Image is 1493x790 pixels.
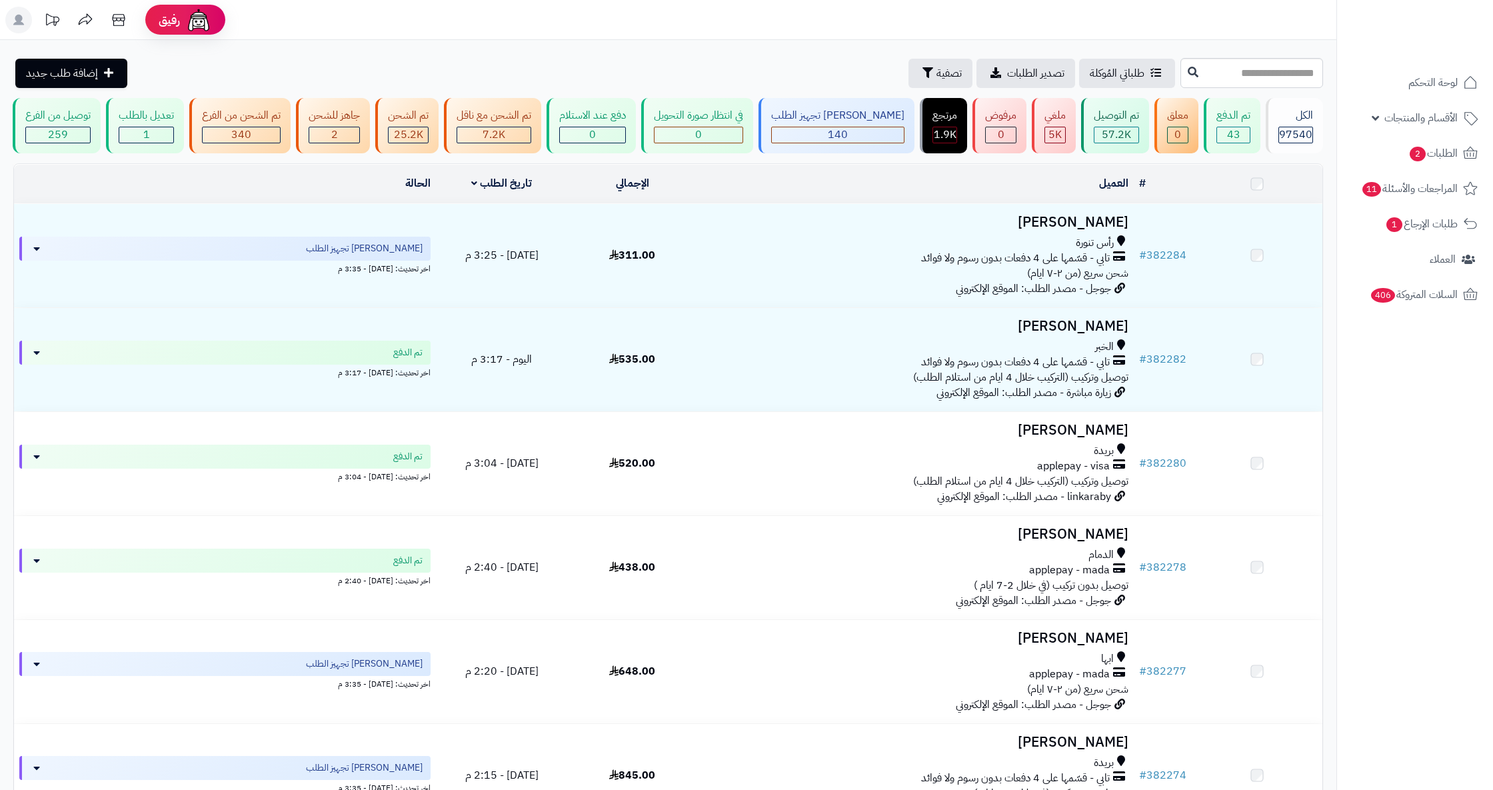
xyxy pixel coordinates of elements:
[1168,127,1188,143] div: 0
[35,7,69,37] a: تحديثات المنصة
[1037,459,1110,474] span: applepay - visa
[471,175,532,191] a: تاريخ الطلب
[393,346,423,359] span: تم الدفع
[1101,651,1114,667] span: ابها
[1139,559,1146,575] span: #
[202,108,281,123] div: تم الشحن من الفرع
[389,127,428,143] div: 25173
[373,98,441,153] a: تم الشحن 25.2K
[913,369,1128,385] span: توصيل وتركيب (التركيب خلال 4 ايام من استلام الطلب)
[1139,247,1186,263] a: #382284
[306,242,423,255] span: [PERSON_NAME] تجهيز الطلب
[1079,59,1175,88] a: طلباتي المُوكلة
[1227,127,1240,143] span: 43
[937,489,1111,505] span: linkaraby - مصدر الطلب: الموقع الإلكتروني
[19,573,431,587] div: اخر تحديث: [DATE] - 2:40 م
[1384,109,1458,127] span: الأقسام والمنتجات
[956,281,1111,297] span: جوجل - مصدر الطلب: الموقع الإلكتروني
[1029,563,1110,578] span: applepay - mada
[1408,144,1458,163] span: الطلبات
[1139,559,1186,575] a: #382278
[703,319,1128,334] h3: [PERSON_NAME]
[1029,667,1110,682] span: applepay - mada
[932,108,957,123] div: مرتجع
[306,761,423,775] span: [PERSON_NAME] تجهيز الطلب
[1139,663,1146,679] span: #
[828,127,848,143] span: 140
[15,59,127,88] a: إضافة طلب جديد
[1370,287,1396,303] span: 406
[483,127,505,143] span: 7.2K
[393,450,423,463] span: تم الدفع
[771,108,904,123] div: [PERSON_NAME] تجهيز الطلب
[309,108,360,123] div: جاهز للشحن
[1139,351,1146,367] span: #
[1090,65,1144,81] span: طلباتي المُوكلة
[1078,98,1152,153] a: تم التوصيل 57.2K
[1409,146,1426,162] span: 2
[609,559,655,575] span: 438.00
[908,59,972,88] button: تصفية
[1139,767,1186,783] a: #382274
[985,108,1016,123] div: مرفوض
[119,108,174,123] div: تعديل بالطلب
[465,559,539,575] span: [DATE] - 2:40 م
[119,127,173,143] div: 1
[1048,127,1062,143] span: 5K
[1152,98,1201,153] a: معلق 0
[19,365,431,379] div: اخر تحديث: [DATE] - 3:17 م
[465,767,539,783] span: [DATE] - 2:15 م
[1279,127,1312,143] span: 97540
[936,65,962,81] span: تصفية
[1095,339,1114,355] span: الخبر
[609,455,655,471] span: 520.00
[1345,137,1485,169] a: الطلبات2
[405,175,431,191] a: الحالة
[393,554,423,567] span: تم الدفع
[1167,108,1188,123] div: معلق
[309,127,359,143] div: 2
[1139,247,1146,263] span: #
[703,215,1128,230] h3: [PERSON_NAME]
[159,12,180,28] span: رفيق
[1216,108,1250,123] div: تم الدفع
[1201,98,1263,153] a: تم الدفع 43
[1362,181,1382,197] span: 11
[921,771,1110,786] span: تابي - قسّمها على 4 دفعات بدون رسوم ولا فوائد
[609,247,655,263] span: 311.00
[10,98,103,153] a: توصيل من الفرع 259
[1408,73,1458,92] span: لوحة التحكم
[933,127,956,143] div: 1856
[986,127,1016,143] div: 0
[293,98,373,153] a: جاهز للشحن 2
[1099,175,1128,191] a: العميل
[998,127,1004,143] span: 0
[1094,127,1138,143] div: 57227
[185,7,212,33] img: ai-face.png
[616,175,649,191] a: الإجمالي
[1139,455,1146,471] span: #
[1045,127,1065,143] div: 5011
[1345,67,1485,99] a: لوحة التحكم
[103,98,187,153] a: تعديل بالطلب 1
[1385,215,1458,233] span: طلبات الإرجاع
[1370,285,1458,304] span: السلات المتروكة
[1345,243,1485,275] a: العملاء
[143,127,150,143] span: 1
[1263,98,1326,153] a: الكل97540
[560,127,625,143] div: 0
[1345,208,1485,240] a: طلبات الإرجاع1
[974,577,1128,593] span: توصيل بدون تركيب (في خلال 2-7 ايام )
[703,527,1128,542] h3: [PERSON_NAME]
[19,676,431,690] div: اخر تحديث: [DATE] - 3:35 م
[970,98,1029,153] a: مرفوض 0
[231,127,251,143] span: 340
[465,663,539,679] span: [DATE] - 2:20 م
[703,631,1128,646] h3: [PERSON_NAME]
[1029,98,1078,153] a: ملغي 5K
[1139,663,1186,679] a: #382277
[1139,175,1146,191] a: #
[921,355,1110,370] span: تابي - قسّمها على 4 دفعات بدون رسوم ولا فوائد
[703,735,1128,750] h3: [PERSON_NAME]
[26,127,90,143] div: 259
